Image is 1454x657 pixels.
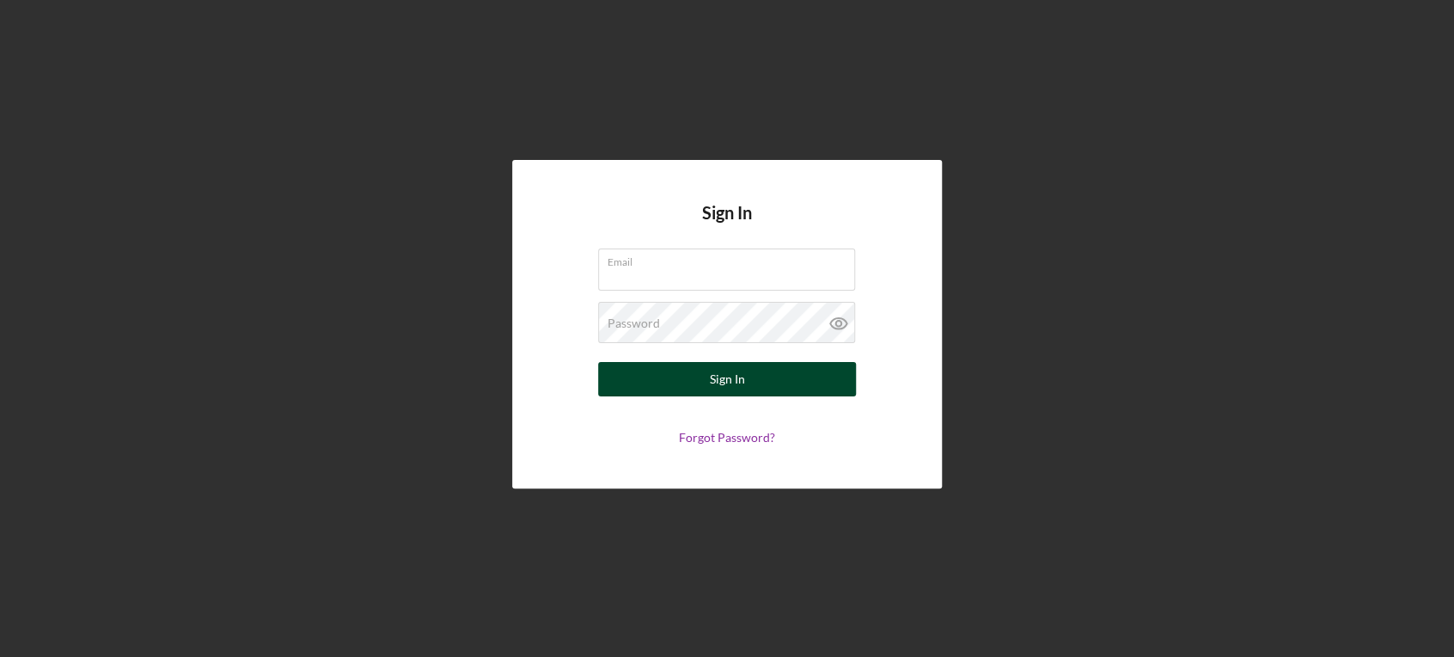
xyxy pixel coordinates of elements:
[608,249,855,268] label: Email
[608,316,660,330] label: Password
[710,362,745,396] div: Sign In
[679,430,775,445] a: Forgot Password?
[702,203,752,249] h4: Sign In
[598,362,856,396] button: Sign In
